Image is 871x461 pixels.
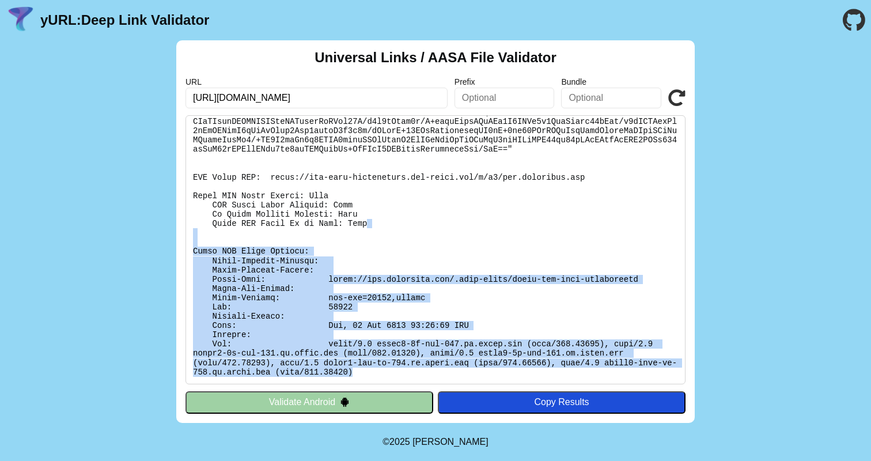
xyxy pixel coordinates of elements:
[561,88,661,108] input: Optional
[315,50,556,66] h2: Universal Links / AASA File Validator
[6,5,36,35] img: yURL Logo
[389,437,410,447] span: 2025
[340,397,350,407] img: droidIcon.svg
[455,77,555,86] label: Prefix
[438,391,686,413] button: Copy Results
[444,397,680,407] div: Copy Results
[412,437,488,447] a: Michael Ibragimchayev's Personal Site
[40,12,209,28] a: yURL:Deep Link Validator
[185,77,448,86] label: URL
[185,391,433,413] button: Validate Android
[561,77,661,86] label: Bundle
[185,88,448,108] input: Required
[185,115,686,384] pre: Lorem ipsu do: sitam://con.adipiscin.eli/.sedd-eiusm/tempo-inc-utla-etdoloremag Al Enimadmi: Veni...
[383,423,488,461] footer: ©
[455,88,555,108] input: Optional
